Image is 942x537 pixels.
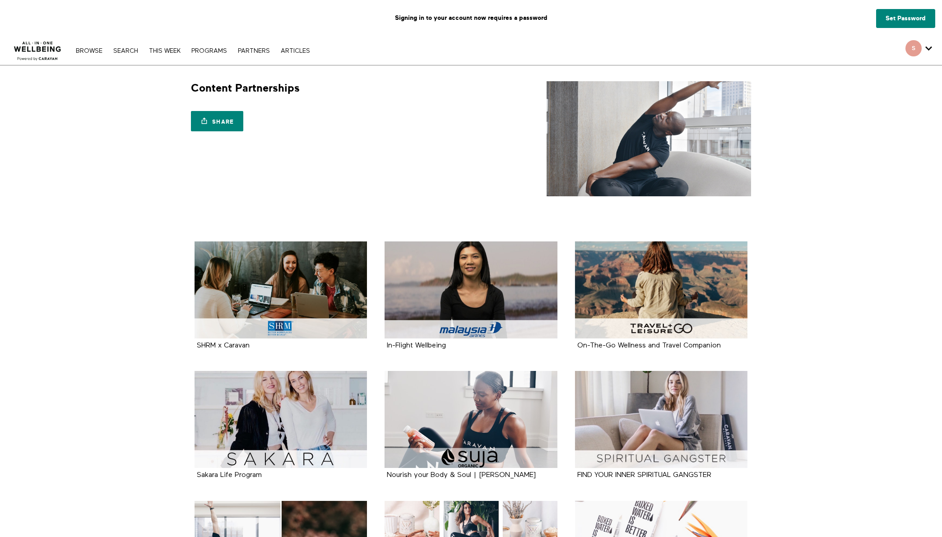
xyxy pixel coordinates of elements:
[7,7,935,29] p: Signing in to your account now requires a password
[71,48,107,54] a: Browse
[575,371,748,468] a: FIND YOUR INNER SPIRITUAL GANGSTER
[10,35,65,62] img: CARAVAN
[575,241,748,338] a: On-The-Go Wellness and Travel Companion
[899,36,939,65] div: Secondary
[387,472,536,479] strong: Nourish your Body & Soul | Suja Juice
[387,342,446,349] a: In-Flight Wellbeing
[385,371,557,468] a: Nourish your Body & Soul | Suja Juice
[276,48,315,54] a: ARTICLES
[547,81,751,196] img: Content Partnerships
[195,371,367,468] a: Sakara Life Program
[577,472,711,478] a: FIND YOUR INNER SPIRITUAL GANGSTER
[109,48,143,54] a: Search
[191,81,300,95] h1: Content Partnerships
[191,111,243,131] a: Share
[187,48,232,54] a: PROGRAMS
[577,342,721,349] a: On-The-Go Wellness and Travel Companion
[195,241,367,338] a: SHRM x Caravan
[197,342,250,349] a: SHRM x Caravan
[144,48,185,54] a: THIS WEEK
[233,48,274,54] a: PARTNERS
[577,472,711,479] strong: FIND YOUR INNER SPIRITUAL GANGSTER
[385,241,557,338] a: In-Flight Wellbeing
[197,472,262,479] strong: Sakara Life Program
[197,472,262,478] a: Sakara Life Program
[876,9,935,28] a: Set Password
[71,46,314,55] nav: Primary
[387,472,536,478] a: Nourish your Body & Soul | [PERSON_NAME]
